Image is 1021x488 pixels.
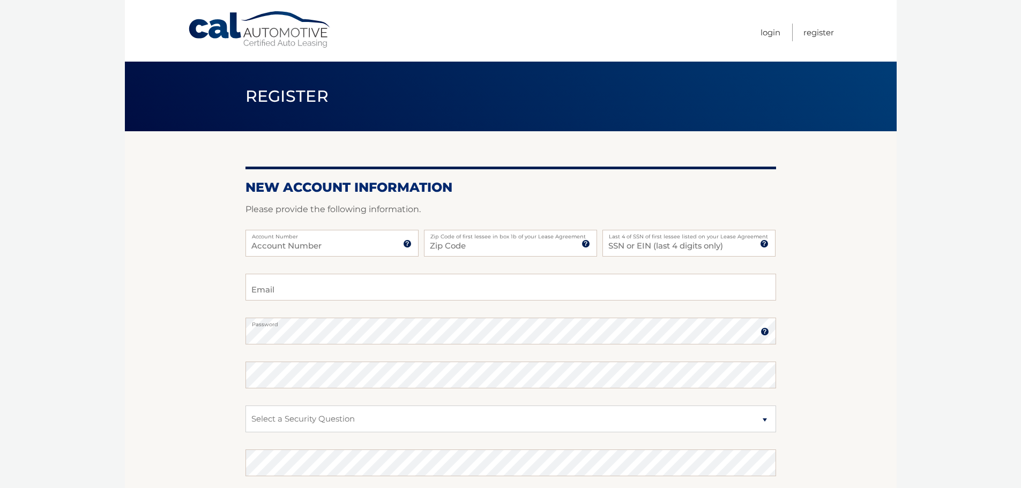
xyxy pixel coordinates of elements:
label: Last 4 of SSN of first lessee listed on your Lease Agreement [602,230,776,238]
p: Please provide the following information. [245,202,776,217]
label: Zip Code of first lessee in box 1b of your Lease Agreement [424,230,597,238]
img: tooltip.svg [403,239,412,248]
img: tooltip.svg [760,239,769,248]
label: Password [245,318,776,326]
input: Account Number [245,230,419,257]
input: Email [245,274,776,301]
a: Register [803,24,834,41]
a: Login [761,24,780,41]
h2: New Account Information [245,179,776,196]
span: Register [245,86,329,106]
input: SSN or EIN (last 4 digits only) [602,230,776,257]
label: Account Number [245,230,419,238]
input: Zip Code [424,230,597,257]
img: tooltip.svg [582,239,590,248]
img: tooltip.svg [761,327,769,336]
a: Cal Automotive [188,11,332,49]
